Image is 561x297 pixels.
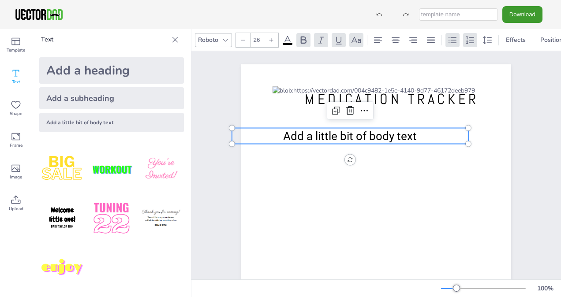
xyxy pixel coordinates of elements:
button: Download [502,6,542,22]
span: Text [12,78,20,85]
span: Template [7,47,25,54]
div: 100 % [535,284,556,293]
div: Add a subheading [39,87,184,109]
img: 1B4LbXY.png [89,196,135,241]
span: Upload [9,205,23,212]
div: Add a heading [39,57,184,84]
p: Text [41,29,168,50]
input: template name [419,8,498,21]
span: Shape [10,110,22,117]
img: M7yqmqo.png [39,245,85,291]
span: Add a little bit of body text [283,130,417,143]
span: Image [10,174,22,181]
span: Frame [10,142,22,149]
span: Effects [504,36,527,44]
img: BBMXfK6.png [138,146,184,192]
img: XdJCRjX.png [89,146,135,192]
img: style1.png [39,146,85,192]
img: VectorDad-1.png [14,8,64,21]
img: GNLDUe7.png [39,196,85,241]
div: Roboto [196,34,220,46]
div: Add a little bit of body text [39,113,184,132]
img: K4iXMrW.png [138,196,184,241]
span: MEDICATION TRACKER [305,90,479,108]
